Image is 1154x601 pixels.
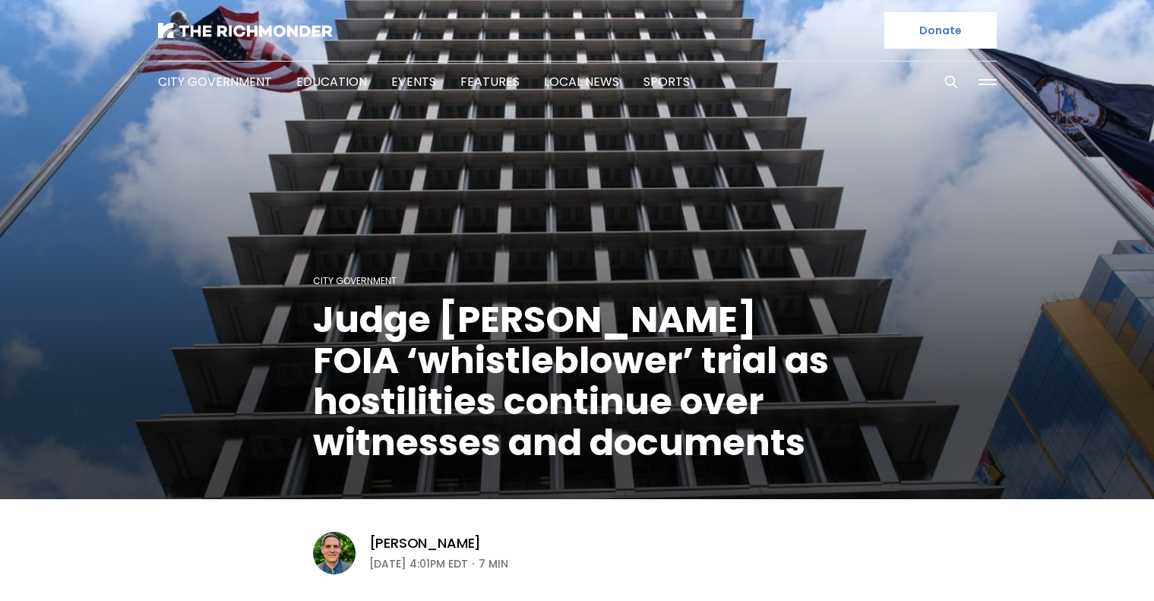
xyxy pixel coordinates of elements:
a: Sports [643,73,690,90]
a: Education [296,73,367,90]
a: Events [391,73,436,90]
a: Local News [544,73,619,90]
a: [PERSON_NAME] [369,534,482,552]
span: 7 min [479,555,508,573]
img: Graham Moomaw [313,532,356,574]
time: [DATE] 4:01PM EDT [369,555,468,573]
button: Search this site [940,71,963,93]
a: Features [460,73,520,90]
a: City Government [158,73,272,90]
a: City Government [313,274,397,287]
a: Donate [884,12,997,49]
h1: Judge [PERSON_NAME] FOIA ‘whistleblower’ trial as hostilities continue over witnesses and documents [313,299,842,463]
img: The Richmonder [158,23,333,38]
